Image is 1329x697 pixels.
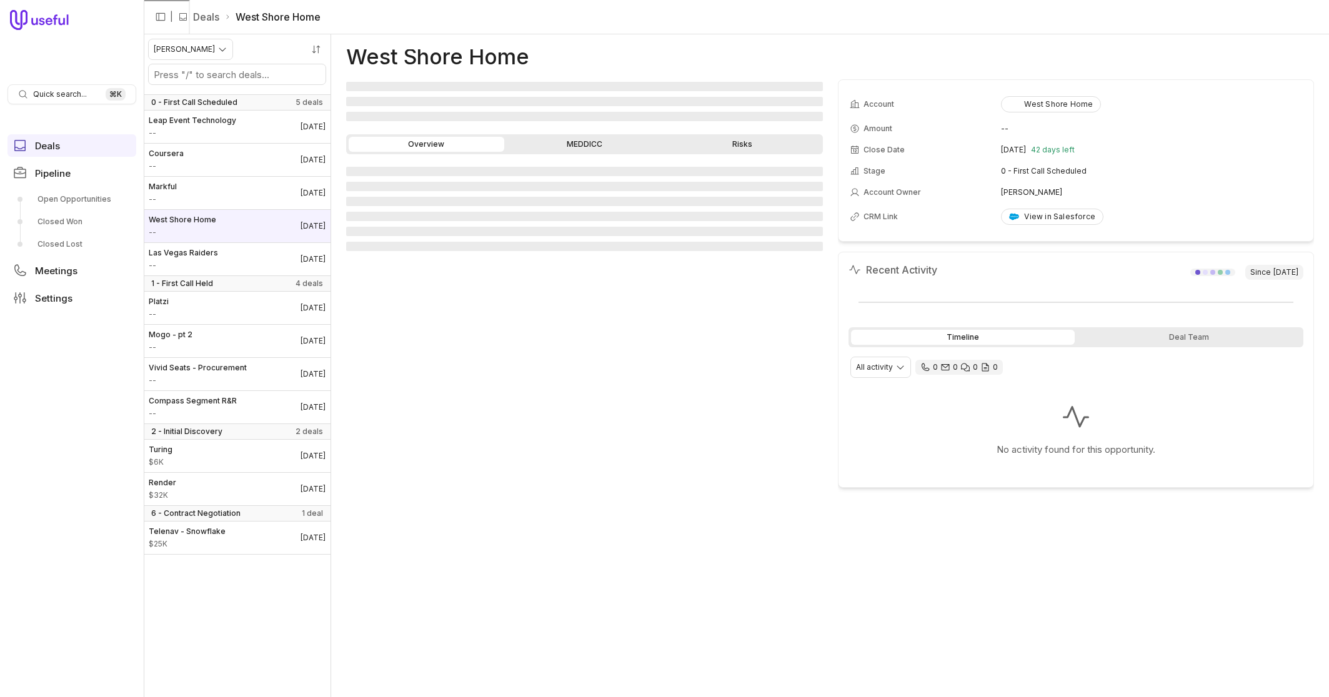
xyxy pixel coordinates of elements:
span: 6 - Contract Negotiation [151,508,241,518]
span: ‌ [346,197,823,206]
time: Deal Close Date [301,122,326,132]
span: Amount [864,124,892,134]
input: Search deals by name [149,64,326,84]
span: 0 - First Call Scheduled [151,97,237,107]
span: ‌ [346,182,823,191]
h2: Recent Activity [849,262,937,277]
a: Markful--[DATE] [144,177,331,209]
span: ‌ [346,82,823,91]
span: Compass Segment R&R [149,396,237,406]
a: West Shore Home--[DATE] [144,210,331,242]
a: Overview [349,137,504,152]
div: Pipeline submenu [7,189,136,254]
a: Meetings [7,259,136,282]
span: Amount [149,260,218,270]
a: Turing$6K[DATE] [144,440,331,472]
div: 0 calls and 0 email threads [915,360,1003,375]
time: Deal Close Date [301,221,326,231]
td: -- [1001,119,1302,139]
span: Account Owner [864,187,921,197]
a: Open Opportunities [7,189,136,209]
span: 42 days left [1031,145,1075,155]
td: [PERSON_NAME] [1001,182,1302,202]
a: Deals [7,134,136,157]
a: MEDDICC [507,137,662,152]
a: Coursera--[DATE] [144,144,331,176]
time: Deal Close Date [301,402,326,412]
time: Deal Close Date [301,533,326,543]
h1: West Shore Home [346,49,529,64]
a: Platzi--[DATE] [144,292,331,324]
time: Deal Close Date [301,451,326,461]
div: West Shore Home [1009,99,1093,109]
a: Settings [7,287,136,309]
time: Deal Close Date [301,336,326,346]
span: Amount [149,408,237,418]
time: Deal Close Date [301,254,326,264]
span: Stage [864,166,885,176]
span: Amount [149,490,176,500]
time: Deal Close Date [301,188,326,198]
a: View in Salesforce [1001,209,1103,225]
a: Risks [665,137,820,152]
span: Mogo - pt 2 [149,330,192,340]
a: Mogo - pt 2--[DATE] [144,325,331,357]
span: Markful [149,182,177,192]
span: 2 - Initial Discovery [151,427,222,437]
a: Render$32K[DATE] [144,473,331,505]
div: Deal Team [1077,330,1301,345]
a: Deals [193,9,219,24]
button: Sort by [307,40,326,59]
span: Amount [149,227,216,237]
button: Collapse sidebar [151,7,170,26]
span: Quick search... [33,89,87,99]
span: Telenav - Snowflake [149,526,226,536]
span: | [170,9,173,24]
span: Amount [149,309,169,319]
span: 5 deals [296,97,323,107]
span: Amount [149,375,247,385]
span: ‌ [346,212,823,221]
span: Close Date [864,145,905,155]
button: West Shore Home [1001,96,1101,112]
time: [DATE] [1273,267,1298,277]
time: Deal Close Date [301,303,326,313]
kbd: ⌘ K [106,88,126,101]
span: ‌ [346,97,823,106]
span: 2 deals [296,427,323,437]
span: Account [864,99,894,109]
p: No activity found for this opportunity. [997,442,1155,457]
span: Leap Event Technology [149,116,236,126]
span: Amount [149,161,184,171]
span: ‌ [346,167,823,176]
span: ‌ [346,112,823,121]
span: Render [149,478,176,488]
span: Pipeline [35,169,71,178]
a: Telenav - Snowflake$25K[DATE] [144,522,331,554]
span: Settings [35,294,72,303]
a: Compass Segment R&R--[DATE] [144,391,331,423]
td: 0 - First Call Scheduled [1001,161,1302,181]
a: Closed Lost [7,234,136,254]
span: Amount [149,457,172,467]
div: View in Salesforce [1009,212,1095,222]
span: Turing [149,445,172,455]
span: 4 deals [296,279,323,289]
span: 1 deal [302,508,323,518]
time: Deal Close Date [301,155,326,165]
span: Amount [149,128,236,138]
time: Deal Close Date [301,369,326,379]
span: Coursera [149,149,184,159]
a: Leap Event Technology--[DATE] [144,111,331,143]
span: ‌ [346,242,823,251]
time: Deal Close Date [301,484,326,494]
span: Las Vegas Raiders [149,248,218,258]
span: Amount [149,342,192,352]
nav: Deals [144,34,331,697]
span: 1 - First Call Held [151,279,213,289]
a: Pipeline [7,162,136,184]
span: Amount [149,194,177,204]
span: West Shore Home [149,215,216,225]
span: ‌ [346,227,823,236]
a: Closed Won [7,212,136,232]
